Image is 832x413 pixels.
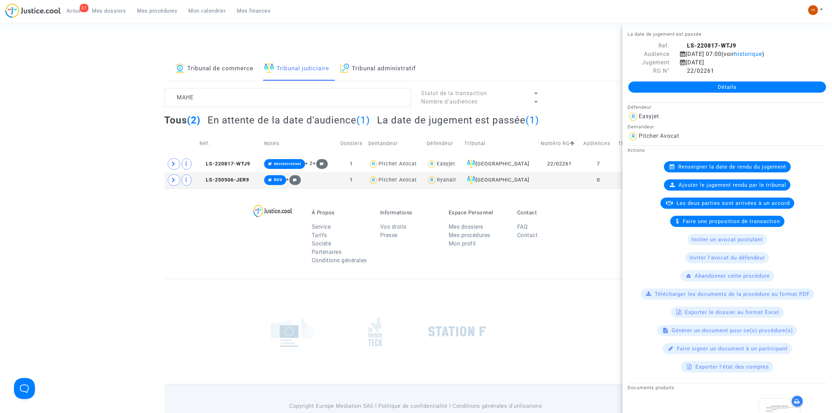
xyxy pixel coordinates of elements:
a: Tribunal de commerce [175,57,254,81]
a: Mon profil [449,240,476,247]
img: icon-user.svg [368,175,378,185]
a: Mes finances [232,6,276,16]
a: Conditions générales [312,257,367,264]
div: Pitcher Avocat [378,161,417,167]
span: Abandonner cette procédure [695,273,770,279]
small: La date de jugement est passée [628,31,702,37]
td: Audiences [581,131,616,156]
a: Société [312,240,331,247]
span: LS-220817-WTJ9 [200,161,250,167]
span: RDV [274,178,282,182]
small: Actions [628,148,645,153]
td: 22/02261 [538,156,581,172]
img: icon-user.svg [427,159,437,169]
span: Exporter le dossier au format Excel [685,309,780,315]
span: Ajouter le jugement rendu par le tribunal [679,182,786,188]
span: Mes dossiers [92,8,126,14]
td: 0 [581,172,616,188]
td: Transaction [616,131,654,156]
h2: Tous [165,114,201,126]
span: Nombre d'audiences [421,98,478,105]
img: icon-user.svg [427,175,437,185]
div: Pitcher Avocat [639,133,679,139]
a: Tribunal administratif [340,57,416,81]
span: Mes finances [237,8,271,14]
span: Inviter un avocat postulant [692,236,763,243]
span: (1) [526,114,539,126]
a: 37Actus [61,6,87,16]
a: Presse [380,232,398,238]
img: logo-lg.svg [253,205,292,217]
td: Demandeur [366,131,424,156]
span: Générer un document pour ce(s) procédure(s) [672,327,793,334]
div: [GEOGRAPHIC_DATA] [464,176,536,184]
img: icon-faciliter-sm.svg [264,63,274,73]
a: Mes dossiers [87,6,132,16]
td: Dossiers [337,131,366,156]
span: Mon calendrier [189,8,226,14]
span: Faire une proposition de transaction [683,218,780,225]
span: + [286,177,301,183]
a: Tarifs [312,232,327,238]
a: Service [312,223,331,230]
td: 7 [581,156,616,172]
span: (1) [356,114,370,126]
div: Jugement [622,58,675,67]
span: Actus [66,8,81,14]
a: Contact [517,232,538,238]
img: french_tech.png [368,317,382,347]
span: 22/02261 [680,67,714,74]
div: Easyjet [437,161,455,167]
small: Demandeur [628,124,654,129]
img: stationf.png [428,326,486,337]
span: Renseigner la date de rendu du jugement [679,164,787,170]
div: [DATE] [675,58,815,67]
td: Défendeur [424,131,462,156]
span: dernierrenvoi [274,162,301,166]
span: (2) [187,114,201,126]
div: [DATE] 07:00 [675,50,815,58]
small: Documents produits [628,385,674,390]
p: Espace Personnel [449,209,507,216]
td: Numéro RG [538,131,581,156]
span: Exporter l'état des comptes [695,364,769,370]
img: icon-faciliter-sm.svg [467,160,476,168]
td: Notes [262,131,337,156]
span: historique [734,51,762,57]
span: + 2 [305,161,313,166]
span: (voir ) [722,51,765,57]
a: Tribunal judiciaire [264,57,330,81]
a: Mes procédures [449,232,490,238]
img: icon-user.svg [368,159,378,169]
p: À Propos [312,209,370,216]
td: Réf. [197,131,262,156]
a: Mon calendrier [183,6,232,16]
p: Informations [380,209,438,216]
img: icon-user.svg [628,111,639,122]
iframe: Help Scout Beacon - Open [14,378,35,399]
small: Défendeur [628,105,651,110]
div: Pitcher Avocat [378,177,417,183]
div: Audience [622,50,675,58]
p: Contact [517,209,575,216]
span: Mes procédures [137,8,178,14]
div: Ryanair [437,177,456,183]
span: Télécharger les documents de la procédure au format PDF [655,291,810,297]
img: icon-archive.svg [340,63,349,73]
img: fc99b196863ffcca57bb8fe2645aafd9 [808,5,818,15]
div: RG N° [622,67,675,75]
span: LS-250506-JER9 [200,177,249,183]
img: jc-logo.svg [5,3,61,18]
img: icon-user.svg [628,131,639,142]
div: Easyjet [639,113,659,120]
p: Copyright Europe Mediation SAS l Politique de confidentialité l Conditions générales d’utilisa... [257,402,575,411]
a: Vos droits [380,223,407,230]
h2: En attente de la date d'audience [208,114,370,126]
span: Les deux parties sont arrivées à un accord [677,200,790,206]
a: Détails [628,81,826,93]
a: FAQ [517,223,528,230]
div: [GEOGRAPHIC_DATA] [464,160,536,168]
span: Faire signer un document à un participant [677,346,788,352]
a: Partenaires [312,249,342,255]
a: Mes procédures [132,6,183,16]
